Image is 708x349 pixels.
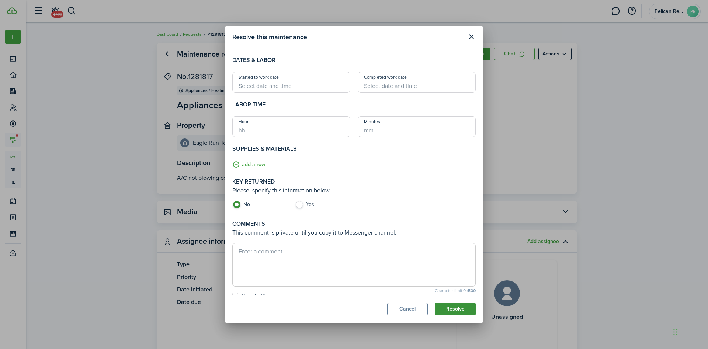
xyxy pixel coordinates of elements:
p: This comment is private until you copy it to Messenger channel. [232,228,476,237]
input: Select date and time [232,72,350,93]
input: hh [232,116,350,137]
button: Resolve [435,303,476,315]
iframe: Chat Widget [586,269,708,349]
label: Yes [295,201,350,212]
button: Close modal [465,31,478,43]
button: add a row [232,161,265,169]
h4: Comments [232,219,476,228]
input: mm [358,116,476,137]
label: No [232,201,288,212]
modal-title: Resolve this maintenance [232,30,463,44]
h4: Supplies & Materials [232,144,476,153]
h4: Key returned [232,177,350,186]
button: Cancel [387,303,428,315]
label: Copy to Messenger [232,293,287,299]
h4: Dates & labor [232,56,476,65]
small: Character limit: 0 / [232,288,476,293]
div: Drag [673,321,678,343]
h4: Labor time [232,100,476,109]
input: Select date and time [358,72,476,93]
p: Please, specify this information below. [232,186,350,195]
b: 500 [468,287,476,294]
